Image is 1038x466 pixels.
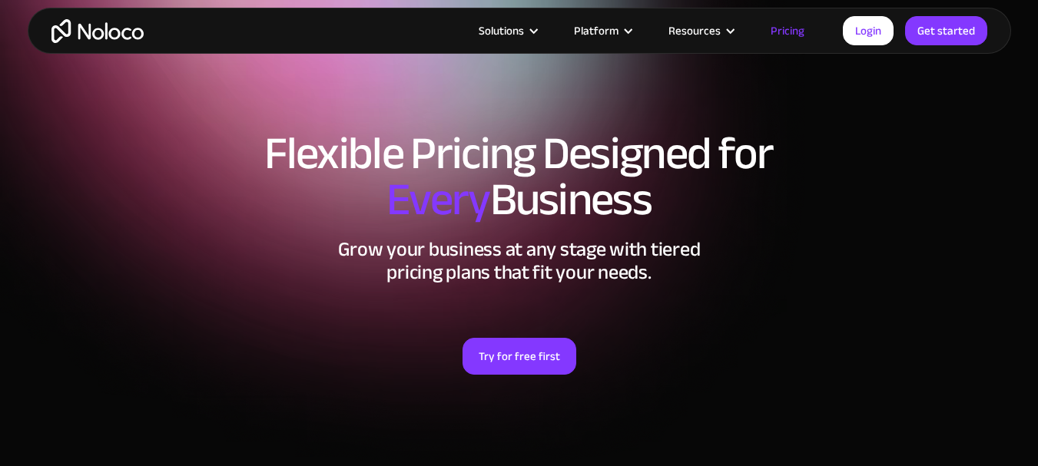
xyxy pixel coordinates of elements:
[574,21,618,41] div: Platform
[43,238,996,284] h2: Grow your business at any stage with tiered pricing plans that fit your needs.
[668,21,721,41] div: Resources
[43,131,996,223] h1: Flexible Pricing Designed for Business
[843,16,894,45] a: Login
[905,16,987,45] a: Get started
[649,21,751,41] div: Resources
[751,21,824,41] a: Pricing
[459,21,555,41] div: Solutions
[479,21,524,41] div: Solutions
[386,157,490,243] span: Every
[51,19,144,43] a: home
[463,338,576,375] a: Try for free first
[555,21,649,41] div: Platform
